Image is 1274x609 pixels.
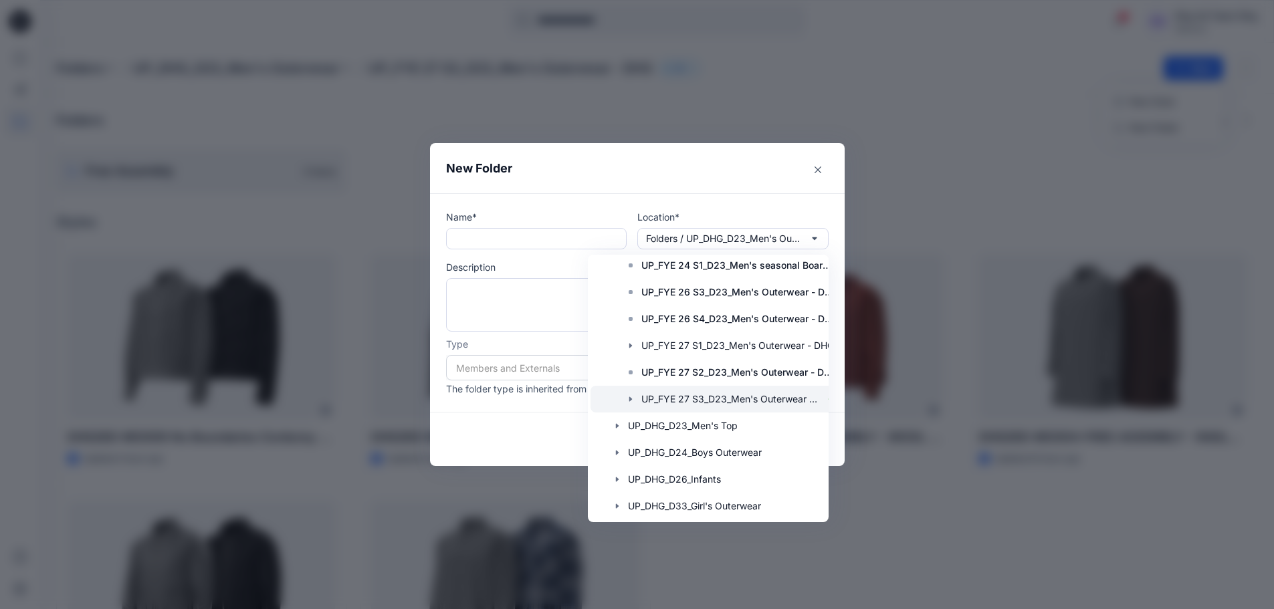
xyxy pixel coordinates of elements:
p: Folders / UP_DHG_D23_Men's Outerwear / UP_FYE 27 S3_D23_Men's Outerwear - DHG [646,231,800,246]
header: New Folder [430,143,845,193]
p: Type [446,337,829,351]
button: Close [807,159,829,180]
p: UP_FYE 26 S3_D23_Men's Outerwear - DHG [641,284,837,300]
p: Location* [637,210,829,224]
p: UP_FYE 27 S2_D23_Men's Outerwear - DHG [641,364,837,380]
p: Description [446,260,829,274]
p: UP_FYE 24 S1_D23_Men's seasonal Board - DHG [641,257,837,273]
button: Folders / UP_DHG_D23_Men's Outerwear / UP_FYE 27 S3_D23_Men's Outerwear - DHG [637,228,829,249]
p: The folder type is inherited from the parent folder [446,382,829,396]
p: UP_FYE 26 S4_D23_Men's Outerwear - DHG [641,311,837,327]
p: Name* [446,210,627,224]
